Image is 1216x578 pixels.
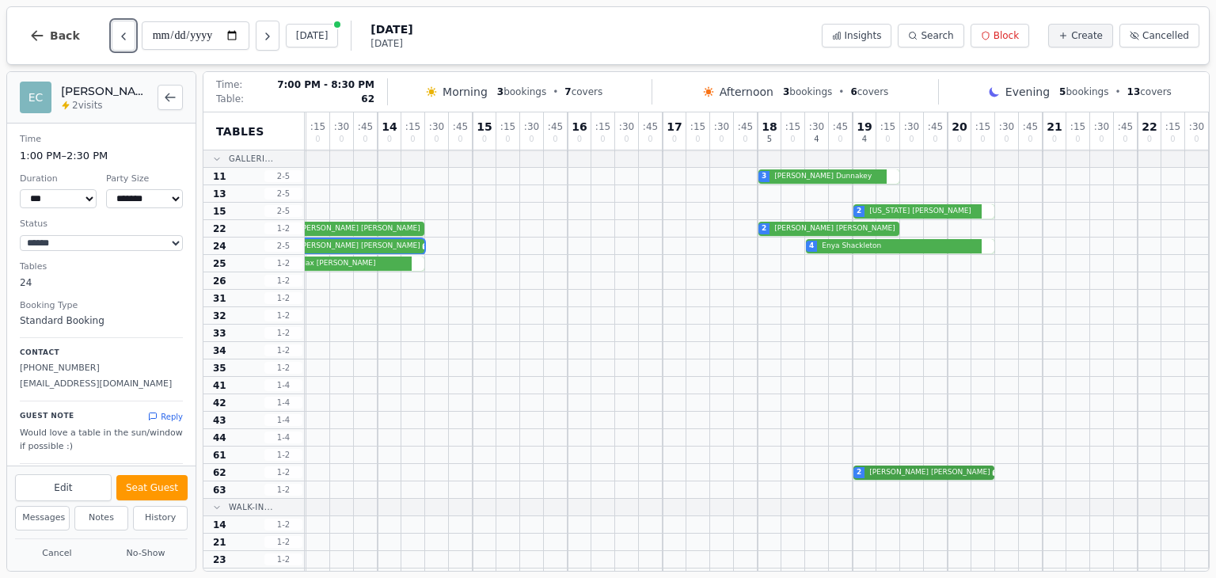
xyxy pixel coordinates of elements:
[315,135,320,143] span: 0
[216,93,244,105] span: Table:
[264,170,302,182] span: 2 - 5
[256,21,279,51] button: Next day
[1142,121,1157,132] span: 22
[229,153,273,165] span: Galleri...
[838,135,842,143] span: 0
[20,378,183,391] p: [EMAIL_ADDRESS][DOMAIN_NAME]
[405,122,420,131] span: : 15
[1052,135,1057,143] span: 0
[361,93,374,105] span: 62
[1094,122,1109,131] span: : 30
[1115,86,1120,98] span: •
[264,397,302,409] span: 1 - 4
[1127,86,1172,98] span: covers
[898,24,963,48] button: Search
[264,310,302,321] span: 1 - 2
[1119,24,1199,48] button: Cancelled
[213,449,226,462] span: 61
[695,135,700,143] span: 0
[564,86,602,98] span: covers
[866,467,990,478] span: [PERSON_NAME] [PERSON_NAME]
[213,327,226,340] span: 33
[1099,135,1104,143] span: 0
[762,121,777,132] span: 18
[1075,135,1080,143] span: 0
[524,122,539,131] span: : 30
[785,122,800,131] span: : 15
[286,24,339,48] button: [DATE]
[264,519,302,530] span: 1 - 2
[1059,86,1066,97] span: 5
[553,86,558,98] span: •
[106,173,183,186] dt: Party Size
[213,379,226,392] span: 41
[458,135,462,143] span: 0
[387,135,392,143] span: 0
[213,553,226,566] span: 23
[819,241,977,252] span: Enya Shackleton
[1004,135,1009,143] span: 0
[213,205,226,218] span: 15
[133,506,188,530] button: History
[429,122,444,131] span: : 30
[529,135,534,143] span: 0
[783,86,832,98] span: bookings
[213,344,226,357] span: 34
[264,292,302,304] span: 1 - 2
[720,84,773,100] span: Afternoon
[310,122,325,131] span: : 15
[885,135,890,143] span: 0
[20,82,51,113] div: EC
[1165,122,1180,131] span: : 15
[845,29,882,42] span: Insights
[158,85,183,110] button: Back to bookings list
[600,135,605,143] span: 0
[743,135,747,143] span: 0
[20,260,183,274] dt: Tables
[980,135,985,143] span: 0
[20,173,97,186] dt: Duration
[422,241,431,251] svg: Customer message
[767,135,772,143] span: 5
[866,206,977,217] span: [US_STATE] [PERSON_NAME]
[20,426,183,454] p: Would love a table in the sun/window if possible :)
[264,362,302,374] span: 1 - 2
[213,222,226,235] span: 22
[213,362,226,375] span: 35
[714,122,729,131] span: : 30
[20,314,183,328] dd: Standard Booking
[213,466,226,479] span: 62
[264,205,302,217] span: 2 - 5
[1194,135,1199,143] span: 0
[482,135,487,143] span: 0
[213,292,226,305] span: 31
[1142,29,1189,42] span: Cancelled
[928,122,943,131] span: : 45
[857,206,861,217] span: 2
[857,467,861,478] span: 2
[975,122,990,131] span: : 15
[453,122,468,131] span: : 45
[762,171,766,182] span: 3
[213,170,226,183] span: 11
[619,122,634,131] span: : 30
[277,78,374,91] span: 7:00 PM - 8:30 PM
[363,135,367,143] span: 0
[213,188,226,200] span: 13
[1005,84,1050,100] span: Evening
[505,135,510,143] span: 0
[296,241,420,252] span: [PERSON_NAME] [PERSON_NAME]
[595,122,610,131] span: : 15
[809,122,824,131] span: : 30
[15,506,70,530] button: Messages
[216,78,242,91] span: Time:
[648,135,652,143] span: 0
[957,135,962,143] span: 0
[264,188,302,200] span: 2 - 5
[1048,24,1113,48] button: Create
[553,135,557,143] span: 0
[1189,122,1204,131] span: : 30
[443,84,488,100] span: Morning
[229,501,273,513] span: Walk-In...
[1070,122,1085,131] span: : 15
